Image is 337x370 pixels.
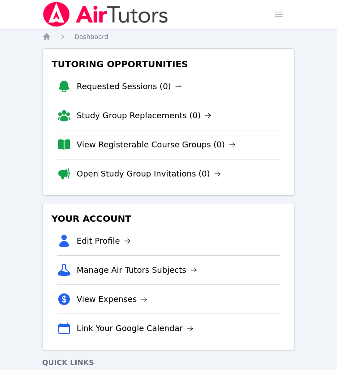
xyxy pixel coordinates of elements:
a: Link Your Google Calendar [77,322,194,335]
a: Requested Sessions (0) [77,80,182,93]
span: Dashboard [74,33,108,40]
h3: Your Account [50,211,287,227]
img: Air Tutors [42,2,169,27]
a: Edit Profile [77,235,131,247]
a: Open Study Group Invitations (0) [77,168,221,180]
a: View Expenses [77,293,147,305]
h4: Quick Links [42,357,295,368]
a: Dashboard [74,32,108,41]
nav: Breadcrumb [42,32,295,41]
a: Manage Air Tutors Subjects [77,264,197,276]
a: View Registerable Course Groups (0) [77,138,236,151]
a: Study Group Replacements (0) [77,109,212,122]
h3: Tutoring Opportunities [50,56,287,72]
